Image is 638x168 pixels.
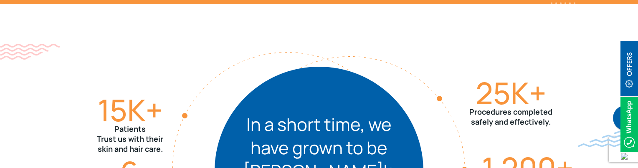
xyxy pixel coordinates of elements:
[620,119,638,128] a: Whatsappicon
[469,107,552,127] p: Procedures completed safely and effectively.
[620,41,638,96] img: offerBt
[621,153,628,160] img: up-blue-arrow.svg
[620,97,638,152] img: Whatsappicon
[469,79,552,107] h3: K+
[97,124,163,154] p: Patients Trust us with their skin and hair care.
[578,130,638,147] img: bluewave
[97,96,163,124] h3: K+
[98,89,127,130] span: 15
[476,72,511,113] span: 25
